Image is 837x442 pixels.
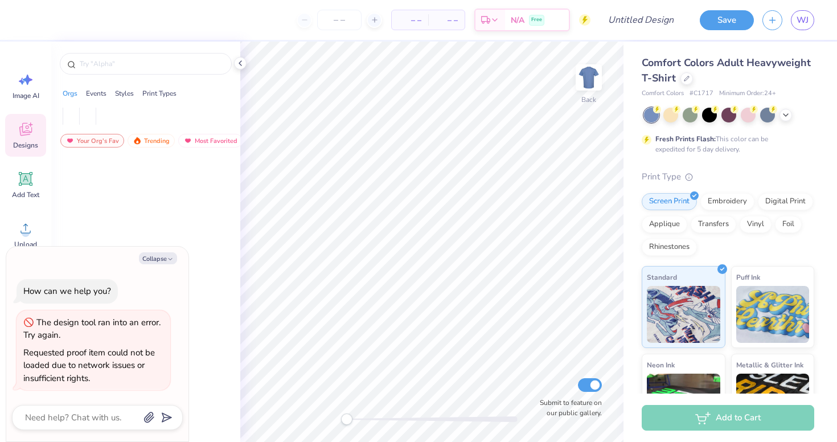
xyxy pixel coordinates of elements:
[79,58,224,69] input: Try "Alpha"
[178,134,243,148] div: Most Favorited
[690,89,713,99] span: # C1717
[531,16,542,24] span: Free
[599,9,683,31] input: Untitled Design
[13,141,38,150] span: Designs
[642,216,687,233] div: Applique
[655,134,795,154] div: This color can be expedited for 5 day delivery.
[63,88,77,99] div: Orgs
[736,359,803,371] span: Metallic & Glitter Ink
[139,252,177,264] button: Collapse
[14,240,37,249] span: Upload
[317,10,362,30] input: – –
[86,88,106,99] div: Events
[13,91,39,100] span: Image AI
[23,285,111,297] div: How can we help you?
[23,317,161,341] div: The design tool ran into an error. Try again.
[700,193,754,210] div: Embroidery
[647,374,720,431] img: Neon Ink
[642,89,684,99] span: Comfort Colors
[642,170,814,183] div: Print Type
[341,414,352,425] div: Accessibility label
[736,286,810,343] img: Puff Ink
[23,347,155,384] div: Requested proof item could not be loaded due to network issues or insufficient rights.
[577,66,600,89] img: Back
[736,271,760,283] span: Puff Ink
[133,137,142,145] img: trending.gif
[435,14,458,26] span: – –
[719,89,776,99] span: Minimum Order: 24 +
[647,271,677,283] span: Standard
[642,56,811,85] span: Comfort Colors Adult Heavyweight T-Shirt
[647,286,720,343] img: Standard
[758,193,813,210] div: Digital Print
[142,88,177,99] div: Print Types
[642,193,697,210] div: Screen Print
[691,216,736,233] div: Transfers
[791,10,814,30] a: WJ
[647,359,675,371] span: Neon Ink
[12,190,39,199] span: Add Text
[128,134,175,148] div: Trending
[655,134,716,144] strong: Fresh Prints Flash:
[65,137,75,145] img: most_fav.gif
[775,216,802,233] div: Foil
[60,134,124,148] div: Your Org's Fav
[736,374,810,431] img: Metallic & Glitter Ink
[399,14,421,26] span: – –
[797,14,809,27] span: WJ
[511,14,524,26] span: N/A
[534,398,602,418] label: Submit to feature on our public gallery.
[740,216,772,233] div: Vinyl
[642,239,697,256] div: Rhinestones
[183,137,192,145] img: most_fav.gif
[700,10,754,30] button: Save
[115,88,134,99] div: Styles
[581,95,596,105] div: Back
